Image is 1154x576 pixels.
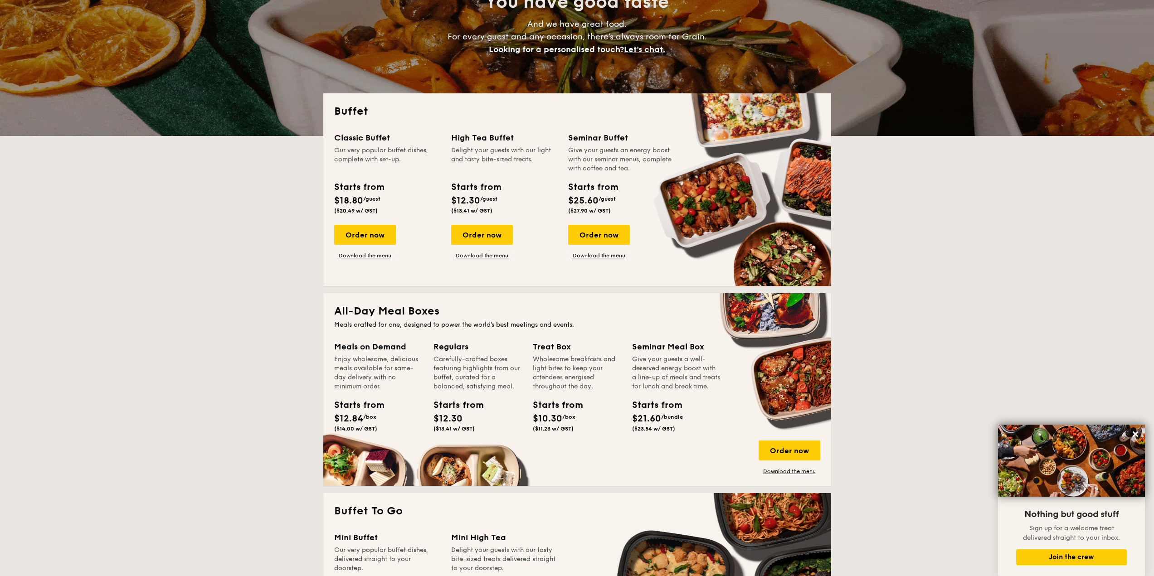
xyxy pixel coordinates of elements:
div: Classic Buffet [334,131,440,144]
div: Carefully-crafted boxes featuring highlights from our buffet, curated for a balanced, satisfying ... [433,355,522,391]
span: /box [562,414,575,420]
a: Download the menu [759,468,820,475]
a: Download the menu [451,252,513,259]
span: /bundle [661,414,683,420]
span: ($27.90 w/ GST) [568,208,611,214]
span: $12.84 [334,413,363,424]
span: ($23.54 w/ GST) [632,426,675,432]
h2: All-Day Meal Boxes [334,304,820,319]
a: Download the menu [568,252,630,259]
div: Order now [568,225,630,245]
div: Starts from [334,398,375,412]
span: $10.30 [533,413,562,424]
div: Starts from [451,180,501,194]
span: And we have great food. For every guest and any occasion, there’s always room for Grain. [448,19,707,54]
span: $18.80 [334,195,363,206]
div: Starts from [533,398,574,412]
span: Sign up for a welcome treat delivered straight to your inbox. [1023,524,1120,542]
span: Nothing but good stuff [1024,509,1119,520]
span: $25.60 [568,195,599,206]
div: Delight your guests with our tasty bite-sized treats delivered straight to your doorstep. [451,546,557,573]
div: Order now [334,225,396,245]
div: Enjoy wholesome, delicious meals available for same-day delivery with no minimum order. [334,355,423,391]
div: Starts from [334,180,384,194]
div: Give your guests a well-deserved energy boost with a line-up of meals and treats for lunch and br... [632,355,721,391]
div: Seminar Meal Box [632,340,721,353]
div: High Tea Buffet [451,131,557,144]
div: Seminar Buffet [568,131,674,144]
span: /guest [363,196,380,202]
h2: Buffet To Go [334,504,820,518]
span: /guest [480,196,497,202]
img: DSC07876-Edit02-Large.jpeg [998,425,1145,497]
span: ($14.00 w/ GST) [334,426,377,432]
div: Wholesome breakfasts and light bites to keep your attendees energised throughout the day. [533,355,621,391]
div: Meals on Demand [334,340,423,353]
button: Join the crew [1016,549,1127,565]
span: /box [363,414,376,420]
button: Close [1128,427,1143,441]
div: Order now [759,440,820,460]
span: ($11.23 w/ GST) [533,426,574,432]
span: $21.60 [632,413,661,424]
span: ($20.49 w/ GST) [334,208,378,214]
span: $12.30 [433,413,463,424]
span: Looking for a personalised touch? [489,44,624,54]
div: Mini Buffet [334,531,440,544]
div: Starts from [568,180,618,194]
span: /guest [599,196,616,202]
span: Let's chat. [624,44,665,54]
span: ($13.41 w/ GST) [451,208,492,214]
div: Meals crafted for one, designed to power the world's best meetings and events. [334,320,820,329]
div: Order now [451,225,513,245]
div: Mini High Tea [451,531,557,544]
span: ($13.41 w/ GST) [433,426,475,432]
h2: Buffet [334,104,820,119]
div: Starts from [433,398,474,412]
a: Download the menu [334,252,396,259]
div: Treat Box [533,340,621,353]
div: Starts from [632,398,673,412]
div: Delight your guests with our light and tasty bite-sized treats. [451,146,557,173]
span: $12.30 [451,195,480,206]
div: Our very popular buffet dishes, complete with set-up. [334,146,440,173]
div: Our very popular buffet dishes, delivered straight to your doorstep. [334,546,440,573]
div: Give your guests an energy boost with our seminar menus, complete with coffee and tea. [568,146,674,173]
div: Regulars [433,340,522,353]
